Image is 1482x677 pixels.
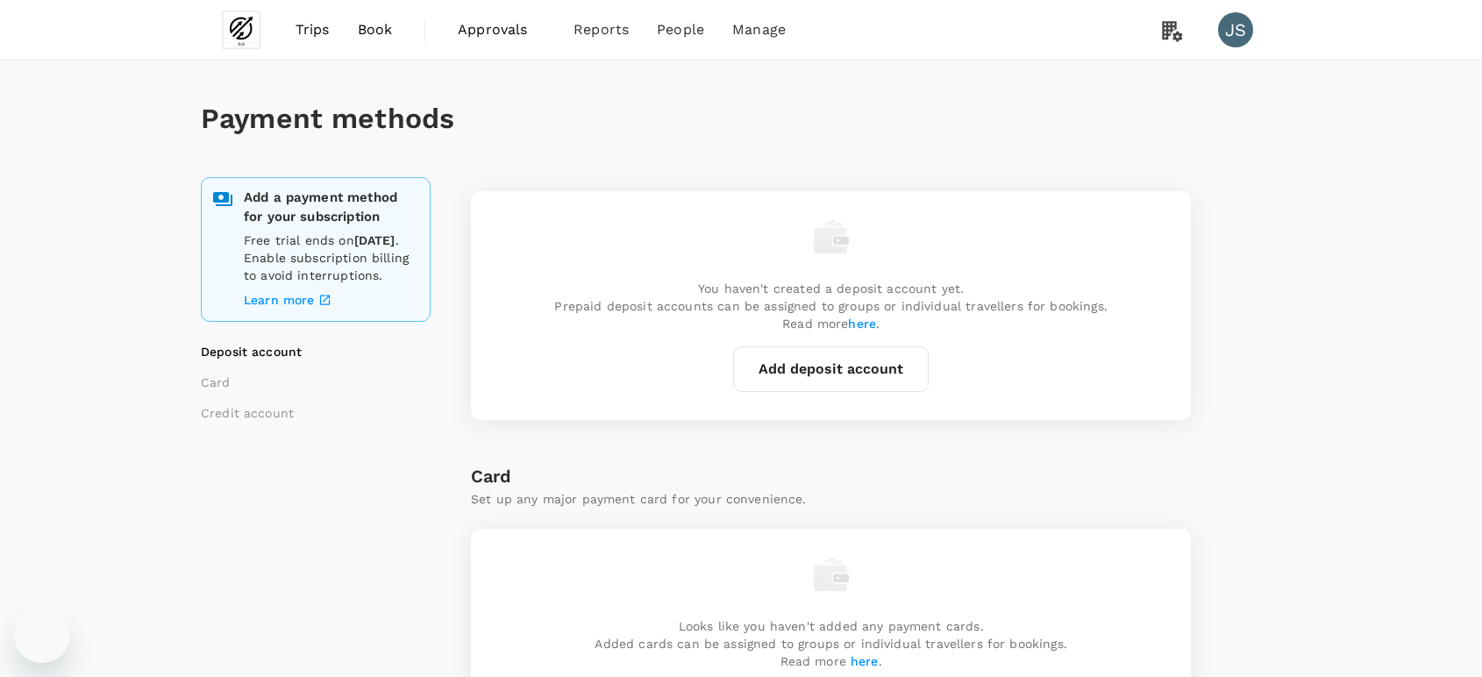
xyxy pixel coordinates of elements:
[657,19,704,40] span: People
[201,343,420,360] li: Deposit account
[14,607,70,663] iframe: Button to launch messaging window
[574,19,629,40] span: Reports
[244,189,419,226] p: Add a payment method for your subscription
[814,557,849,592] img: empty
[733,346,929,392] button: Add deposit account
[201,11,281,49] img: John Lee Group Limited
[732,19,786,40] span: Manage
[201,103,1281,135] h1: Payment methods
[471,490,1191,508] p: Set up any major payment card for your convenience.
[201,404,420,422] li: Credit account
[244,232,419,284] p: Free trial ends on . Enable subscription billing to avoid interruptions.
[554,280,1107,332] p: You haven't created a deposit account yet. Prepaid deposit accounts can be assigned to groups or ...
[848,317,876,331] a: here
[296,19,330,40] span: Trips
[1218,12,1253,47] div: JS
[354,233,395,247] b: [DATE]
[244,289,419,310] a: Learn more
[358,19,393,40] span: Book
[458,19,545,40] span: Approvals
[201,374,420,391] li: Card
[471,462,1191,490] h6: Card
[851,654,879,668] a: here
[244,291,315,309] p: Learn more
[814,219,849,254] img: empty
[595,617,1066,670] p: Looks like you haven't added any payment cards. Added cards can be assigned to groups or individu...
